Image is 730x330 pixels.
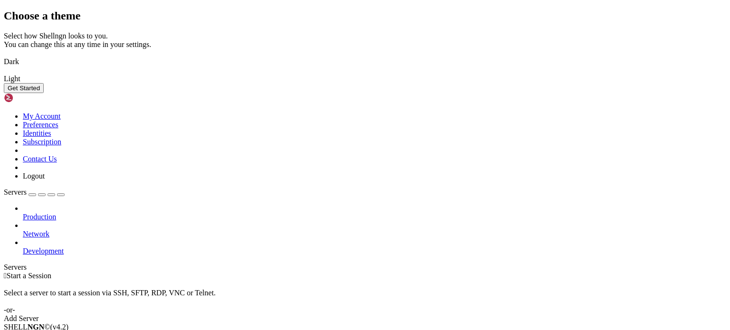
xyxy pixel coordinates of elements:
[4,93,58,103] img: Shellngn
[4,188,27,196] span: Servers
[4,83,44,93] button: Get Started
[4,314,726,323] div: Add Server
[23,204,726,221] li: Production
[4,263,726,272] div: Servers
[4,9,726,22] h2: Choose a theme
[23,247,726,255] a: Development
[23,172,45,180] a: Logout
[4,272,7,280] span: 
[4,188,65,196] a: Servers
[23,221,726,238] li: Network
[23,213,726,221] a: Production
[23,213,56,221] span: Production
[23,155,57,163] a: Contact Us
[23,129,51,137] a: Identities
[7,272,51,280] span: Start a Session
[23,238,726,255] li: Development
[4,280,726,314] div: Select a server to start a session via SSH, SFTP, RDP, VNC or Telnet. -or-
[23,112,61,120] a: My Account
[4,57,726,66] div: Dark
[4,75,726,83] div: Light
[23,230,726,238] a: Network
[23,247,64,255] span: Development
[23,121,58,129] a: Preferences
[23,230,49,238] span: Network
[4,32,726,49] div: Select how Shellngn looks to you. You can change this at any time in your settings.
[23,138,61,146] a: Subscription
